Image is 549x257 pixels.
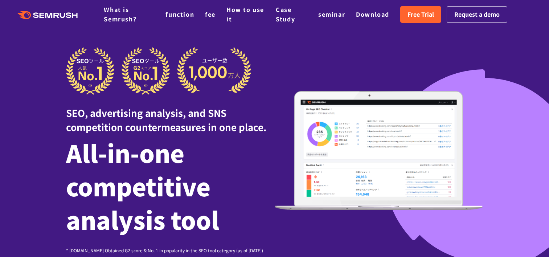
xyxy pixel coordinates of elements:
div: * [DOMAIN_NAME] Obtained G2 score & No. 1 in popularity in the SEO tool category (as of [DATE]) [66,247,275,254]
span: Request a demo [454,10,500,19]
a: How to use it [226,5,264,23]
a: function [165,10,194,19]
div: SEO, advertising analysis, and SNS competition countermeasures in one place. [66,95,275,134]
a: seminar [318,10,345,19]
a: Request a demo [447,6,507,23]
a: fee [205,10,216,19]
h1: All-in-one competitive analysis tool [66,136,275,236]
span: Free Trial [407,10,434,19]
a: Free Trial [400,6,441,23]
a: Download [356,10,389,19]
a: What is Semrush? [104,5,136,23]
a: Case Study [276,5,295,23]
